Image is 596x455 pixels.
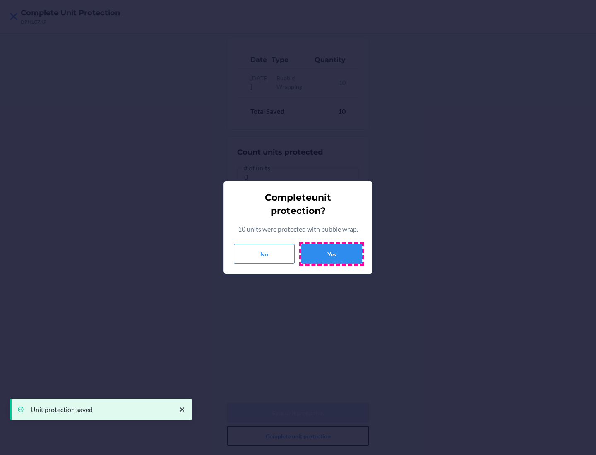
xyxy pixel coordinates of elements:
h2: Complete unit protection ? [237,191,359,218]
svg: close toast [178,405,186,414]
p: 10 units were protected with bubble wrap. [238,224,358,234]
p: Unit protection saved [31,405,170,414]
button: Yes [301,244,362,264]
button: No [234,244,295,264]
